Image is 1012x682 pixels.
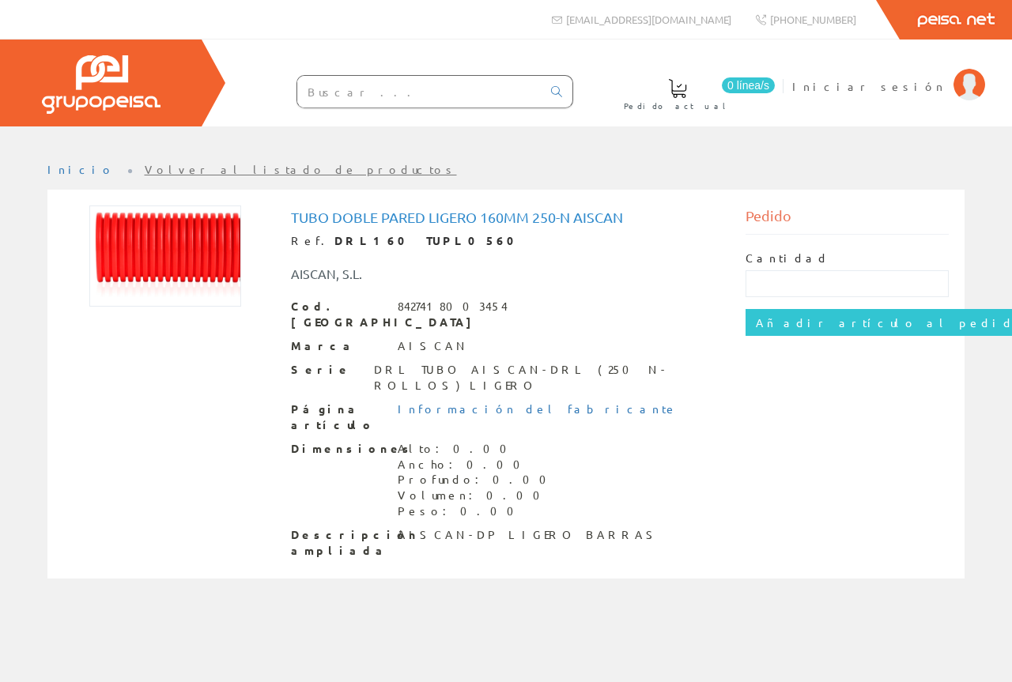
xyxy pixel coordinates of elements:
[291,338,386,354] span: Marca
[398,457,556,473] div: Ancho: 0.00
[291,527,386,559] span: Descripción ampliada
[89,205,241,307] img: Foto artículo Tubo Doble Pared Ligero 160mm 250-n Aiscan (192x127.71428571429)
[291,299,386,330] span: Cod. [GEOGRAPHIC_DATA]
[792,66,985,81] a: Iniciar sesión
[291,441,386,457] span: Dimensiones
[722,77,775,93] span: 0 línea/s
[398,401,678,416] a: Información del fabricante
[279,265,544,283] div: AISCAN, S.L.
[398,527,660,543] div: AISCAN-DP LIGERO BARRAS
[145,162,457,176] a: Volver al listado de productos
[624,98,731,114] span: Pedido actual
[297,76,542,107] input: Buscar ...
[398,503,556,519] div: Peso: 0.00
[291,209,722,225] h1: Tubo Doble Pared Ligero 160mm 250-n Aiscan
[374,362,721,394] div: DRL TUBO AISCAN-DRL (250 N-ROLLOS) LIGERO
[398,488,556,503] div: Volumen: 0.00
[398,441,556,457] div: Alto: 0.00
[792,78,946,94] span: Iniciar sesión
[770,13,856,26] span: [PHONE_NUMBER]
[746,251,829,266] label: Cantidad
[398,472,556,488] div: Profundo: 0.00
[47,162,115,176] a: Inicio
[334,233,525,247] strong: DRL160 TUPL0560
[291,401,386,433] span: Página artículo
[398,299,508,315] div: 8427418003454
[398,338,469,354] div: AISCAN
[42,55,160,114] img: Grupo Peisa
[746,205,950,235] div: Pedido
[566,13,731,26] span: [EMAIL_ADDRESS][DOMAIN_NAME]
[291,362,363,378] span: Serie
[291,233,722,249] div: Ref.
